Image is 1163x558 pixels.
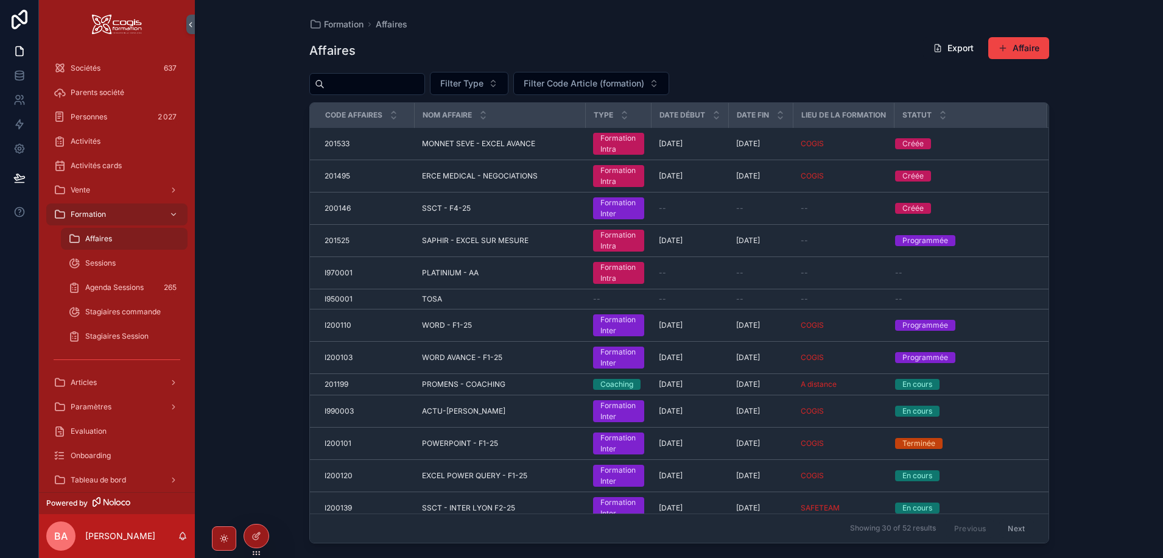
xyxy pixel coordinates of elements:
[736,294,786,304] a: --
[801,353,824,362] a: COGIS
[160,280,180,295] div: 265
[895,268,902,278] span: --
[46,82,188,104] a: Parents société
[593,465,644,487] a: Formation Inter
[71,63,100,73] span: Sociétés
[801,294,808,304] span: --
[593,314,644,336] a: Formation Inter
[736,139,786,149] a: [DATE]
[801,320,887,330] a: COGIS
[325,139,407,149] a: 201533
[895,352,1033,363] a: Programmée
[325,236,407,245] a: 201525
[736,320,760,330] span: [DATE]
[737,110,769,120] span: Date fin
[895,438,1033,449] a: Terminée
[325,439,407,448] a: I200101
[659,268,722,278] a: --
[309,18,364,30] a: Formation
[923,37,983,59] button: Export
[659,294,722,304] a: --
[895,406,1033,417] a: En cours
[801,439,824,448] a: COGIS
[92,15,142,34] img: App logo
[801,380,887,389] a: A distance
[46,372,188,394] a: Articles
[999,519,1033,538] button: Next
[422,268,578,278] a: PLATINIUM - AA
[659,139,722,149] a: [DATE]
[736,439,786,448] a: [DATE]
[736,203,786,213] a: --
[736,236,760,245] span: [DATE]
[659,471,683,481] span: [DATE]
[600,497,637,519] div: Formation Inter
[902,235,948,246] div: Programmée
[659,380,722,389] a: [DATE]
[422,406,578,416] a: ACTU-[PERSON_NAME]
[422,406,505,416] span: ACTU-[PERSON_NAME]
[46,420,188,442] a: Evaluation
[902,503,932,514] div: En cours
[593,133,644,155] a: Formation Intra
[902,110,932,120] span: Statut
[895,268,1033,278] a: --
[895,379,1033,390] a: En cours
[801,503,887,513] a: SAFETEAM
[801,320,824,330] span: COGIS
[46,57,188,79] a: Sociétés637
[902,203,924,214] div: Créée
[325,320,407,330] a: I200110
[61,301,188,323] a: Stagiaires commande
[659,439,683,448] span: [DATE]
[801,171,824,181] a: COGIS
[46,106,188,128] a: Personnes2 027
[309,42,356,59] h1: Affaires
[659,110,705,120] span: Date début
[422,439,498,448] span: POWERPOINT - F1-25
[801,139,887,149] a: COGIS
[659,471,722,481] a: [DATE]
[736,268,743,278] span: --
[423,110,472,120] span: Nom Affaire
[659,439,722,448] a: [DATE]
[600,379,633,390] div: Coaching
[736,203,743,213] span: --
[659,353,683,362] span: [DATE]
[46,179,188,201] a: Vente
[422,236,578,245] a: SAPHIR - EXCEL SUR MESURE
[801,503,840,513] span: SAFETEAM
[736,406,786,416] a: [DATE]
[600,230,637,252] div: Formation Intra
[46,498,88,508] span: Powered by
[801,139,824,149] a: COGIS
[659,203,722,213] a: --
[593,379,644,390] a: Coaching
[736,406,760,416] span: [DATE]
[801,171,887,181] a: COGIS
[593,230,644,252] a: Formation Intra
[422,471,578,481] a: EXCEL POWER QUERY - F1-25
[85,530,155,542] p: [PERSON_NAME]
[85,283,144,292] span: Agenda Sessions
[71,451,111,461] span: Onboarding
[659,236,683,245] span: [DATE]
[902,379,932,390] div: En cours
[376,18,407,30] span: Affaires
[422,203,578,213] a: SSCT - F4-25
[71,112,107,122] span: Personnes
[659,380,683,389] span: [DATE]
[325,439,351,448] span: I200101
[902,138,924,149] div: Créée
[736,353,760,362] span: [DATE]
[600,433,637,454] div: Formation Inter
[325,503,407,513] a: I200139
[801,268,887,278] a: --
[659,320,722,330] a: [DATE]
[325,171,407,181] a: 201495
[61,325,188,347] a: Stagiaires Session
[801,406,824,416] span: COGIS
[422,203,471,213] span: SSCT - F4-25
